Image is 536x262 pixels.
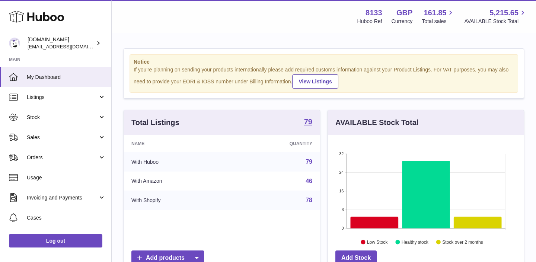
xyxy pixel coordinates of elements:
th: Name [124,135,231,152]
span: Cases [27,214,106,221]
strong: GBP [396,8,412,18]
a: 78 [306,197,312,203]
text: Low Stock [367,239,388,245]
strong: 79 [304,118,312,125]
a: Log out [9,234,102,247]
td: With Amazon [124,172,231,191]
a: 161.85 Total sales [422,8,455,25]
span: Orders [27,154,98,161]
td: With Shopify [124,191,231,210]
span: Stock [27,114,98,121]
span: 5,215.65 [489,8,519,18]
div: If you're planning on sending your products internationally please add required customs informati... [134,66,514,89]
td: With Huboo [124,152,231,172]
a: 46 [306,178,312,184]
div: Currency [392,18,413,25]
span: 161.85 [424,8,446,18]
span: Usage [27,174,106,181]
a: 5,215.65 AVAILABLE Stock Total [464,8,527,25]
div: [DOMAIN_NAME] [28,36,95,50]
span: Listings [27,94,98,101]
th: Quantity [231,135,320,152]
strong: Notice [134,58,514,65]
text: 32 [339,151,344,156]
img: info@activeposture.co.uk [9,38,20,49]
strong: 8133 [366,8,382,18]
text: Healthy stock [402,239,429,245]
span: Sales [27,134,98,141]
a: View Listings [292,74,338,89]
text: Stock over 2 months [442,239,483,245]
span: AVAILABLE Stock Total [464,18,527,25]
h3: Total Listings [131,118,179,128]
span: My Dashboard [27,74,106,81]
span: Invoicing and Payments [27,194,98,201]
text: 0 [341,226,344,230]
text: 8 [341,207,344,212]
span: Total sales [422,18,455,25]
a: 79 [306,159,312,165]
a: 79 [304,118,312,127]
text: 24 [339,170,344,175]
text: 16 [339,189,344,193]
h3: AVAILABLE Stock Total [335,118,418,128]
div: Huboo Ref [357,18,382,25]
span: [EMAIL_ADDRESS][DOMAIN_NAME] [28,44,109,49]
